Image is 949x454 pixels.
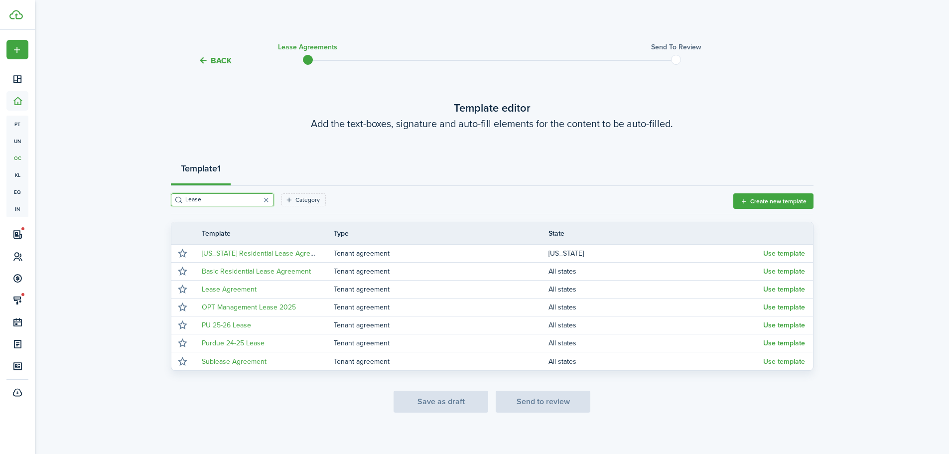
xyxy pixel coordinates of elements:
wizard-step-header-title: Template editor [171,100,813,116]
button: Mark as favourite [176,283,190,297]
filter-tag-label: Category [295,195,320,204]
a: pt [6,116,28,133]
a: in [6,200,28,217]
button: Use template [763,321,805,329]
td: All states [548,265,763,278]
a: Purdue 24-25 Lease [202,338,265,348]
button: Clear search [260,193,273,207]
button: Back [198,55,232,66]
h3: Lease Agreements [278,42,337,52]
td: Tenant agreement [334,265,548,278]
button: Open menu [6,40,28,59]
a: un [6,133,28,150]
a: Sublease Agreement [202,356,267,367]
td: Tenant agreement [334,318,548,332]
td: Tenant agreement [334,355,548,368]
a: kl [6,166,28,183]
button: Use template [763,286,805,294]
strong: 1 [217,162,221,175]
th: Template [194,228,334,239]
button: Use template [763,303,805,311]
button: Mark as favourite [176,336,190,350]
button: Mark as favourite [176,265,190,279]
button: Mark as favourite [176,318,190,332]
th: Type [334,228,548,239]
img: TenantCloud [9,10,23,19]
a: eq [6,183,28,200]
th: State [548,228,763,239]
button: Use template [763,250,805,258]
td: Tenant agreement [334,336,548,350]
td: Tenant agreement [334,283,548,296]
a: oc [6,150,28,166]
td: All states [548,336,763,350]
button: Mark as favourite [176,301,190,314]
a: [US_STATE] Residential Lease Agreement [202,248,330,259]
button: Create new template [733,193,813,209]
filter-tag: Open filter [281,193,326,206]
button: Use template [763,339,805,347]
wizard-step-header-description: Add the text-boxes, signature and auto-fill elements for the content to be auto-filled. [171,116,813,131]
td: All states [548,355,763,368]
td: All states [548,318,763,332]
a: Lease Agreement [202,284,257,295]
a: PU 25-26 Lease [202,320,251,330]
td: All states [548,301,763,314]
h3: Send to review [651,42,701,52]
a: Basic Residential Lease Agreement [202,266,311,277]
td: [US_STATE] [548,247,763,260]
button: Use template [763,358,805,366]
td: All states [548,283,763,296]
button: Mark as favourite [176,247,190,261]
input: Search here... [183,195,271,204]
button: Mark as favourite [176,354,190,368]
td: Tenant agreement [334,301,548,314]
td: Tenant agreement [334,247,548,260]
strong: Template [181,162,217,175]
a: OPT Management Lease 2025 [202,302,296,312]
button: Use template [763,268,805,276]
